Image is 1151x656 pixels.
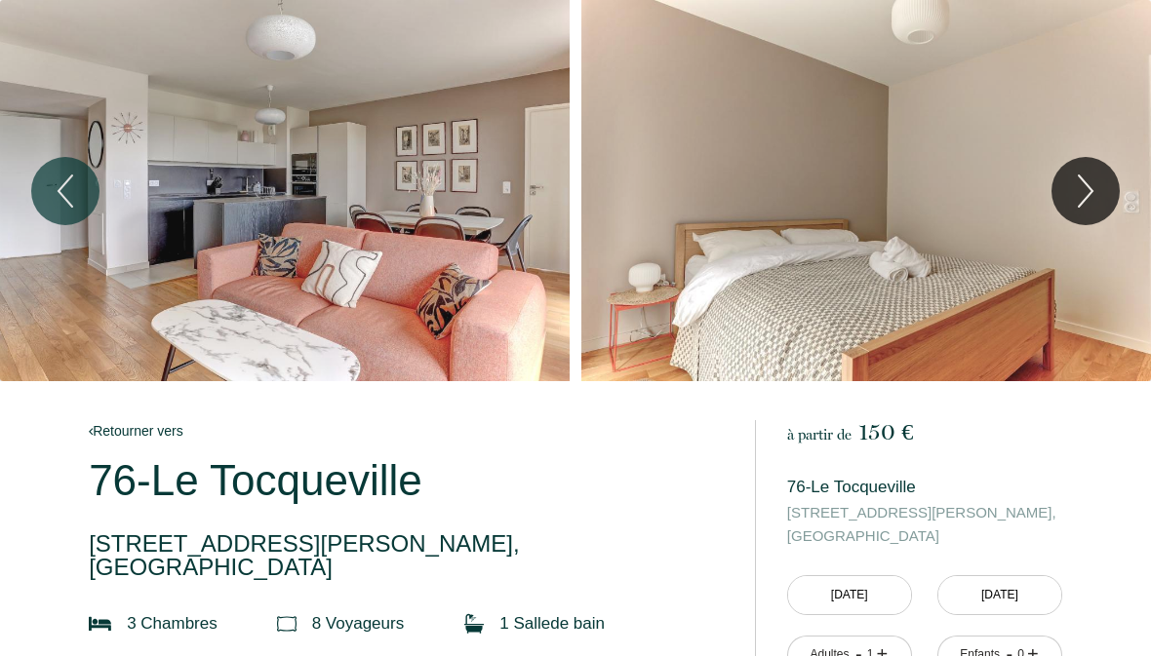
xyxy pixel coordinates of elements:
p: 76-Le Tocqueville [89,456,729,505]
span: s [209,614,218,633]
p: [GEOGRAPHIC_DATA] [89,532,729,579]
a: Retourner vers [89,420,729,442]
input: Départ [938,576,1061,614]
input: Arrivée [788,576,911,614]
button: Previous [31,157,99,225]
p: 8 Voyageur [312,610,405,637]
span: à partir de [787,426,852,444]
span: 150 € [858,418,913,445]
p: 76-Le Tocqueville [787,474,1062,501]
p: 1 Salle de bain [499,610,605,637]
img: guests [277,614,297,634]
span: s [396,614,405,633]
span: [STREET_ADDRESS][PERSON_NAME], [89,532,729,556]
button: Next [1052,157,1120,225]
p: [GEOGRAPHIC_DATA] [787,501,1062,548]
p: 3 Chambre [127,610,218,637]
span: [STREET_ADDRESS][PERSON_NAME], [787,501,1062,524]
